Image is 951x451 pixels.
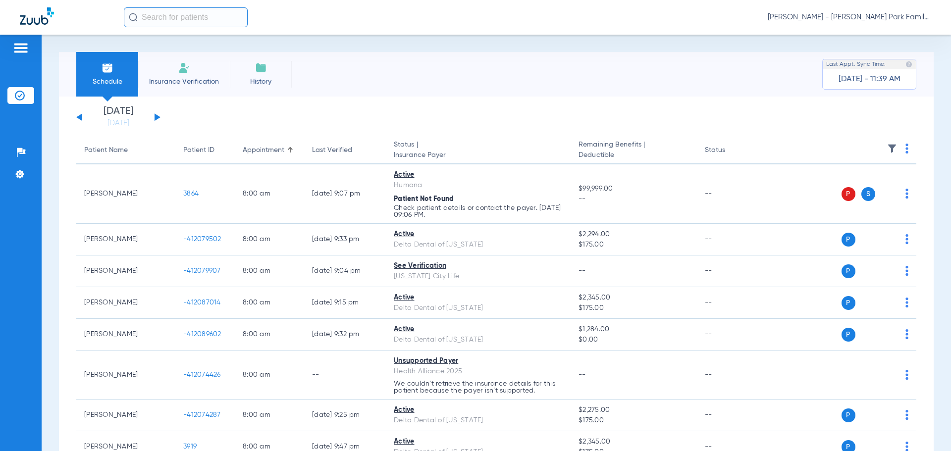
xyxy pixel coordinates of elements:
td: [DATE] 9:07 PM [304,164,386,224]
td: -- [697,351,764,400]
th: Status | [386,137,571,164]
td: [PERSON_NAME] [76,224,175,255]
td: [PERSON_NAME] [76,164,175,224]
div: Patient ID [183,145,227,155]
div: [US_STATE] City Life [394,271,563,282]
img: group-dot-blue.svg [905,298,908,307]
span: -- [579,371,586,378]
th: Remaining Benefits | [571,137,696,164]
img: last sync help info [905,61,912,68]
td: [DATE] 9:04 PM [304,255,386,287]
li: [DATE] [89,106,148,128]
span: History [237,77,284,87]
span: -412074287 [183,411,221,418]
td: 8:00 AM [235,400,304,431]
td: -- [304,351,386,400]
td: -- [697,400,764,431]
span: $2,345.00 [579,437,688,447]
div: See Verification [394,261,563,271]
td: [DATE] 9:33 PM [304,224,386,255]
span: P [842,187,855,201]
td: 8:00 AM [235,164,304,224]
span: $99,999.00 [579,184,688,194]
div: Patient Name [84,145,167,155]
span: -412089602 [183,331,221,338]
span: [PERSON_NAME] - [PERSON_NAME] Park Family Dentistry [768,12,931,22]
span: $2,275.00 [579,405,688,415]
div: Patient ID [183,145,214,155]
span: $2,294.00 [579,229,688,240]
img: group-dot-blue.svg [905,329,908,339]
span: Insurance Payer [394,150,563,160]
span: 3864 [183,190,199,197]
div: Delta Dental of [US_STATE] [394,335,563,345]
div: Last Verified [312,145,352,155]
td: -- [697,164,764,224]
td: [PERSON_NAME] [76,287,175,319]
div: Active [394,170,563,180]
img: History [255,62,267,74]
div: Delta Dental of [US_STATE] [394,240,563,250]
span: P [842,408,855,422]
td: [DATE] 9:25 PM [304,400,386,431]
span: Schedule [84,77,131,87]
span: P [842,296,855,310]
span: -412079502 [183,236,221,243]
div: Active [394,405,563,415]
img: group-dot-blue.svg [905,144,908,153]
span: Last Appt. Sync Time: [826,59,886,69]
img: group-dot-blue.svg [905,234,908,244]
span: -412074426 [183,371,221,378]
td: -- [697,255,764,287]
span: $1,284.00 [579,324,688,335]
a: [DATE] [89,118,148,128]
td: [PERSON_NAME] [76,400,175,431]
span: -412087014 [183,299,221,306]
div: Humana [394,180,563,191]
td: [DATE] 9:15 PM [304,287,386,319]
span: S [861,187,875,201]
td: [DATE] 9:32 PM [304,319,386,351]
img: group-dot-blue.svg [905,189,908,199]
div: Delta Dental of [US_STATE] [394,303,563,313]
span: P [842,233,855,247]
div: Appointment [243,145,296,155]
div: Active [394,324,563,335]
td: [PERSON_NAME] [76,351,175,400]
div: Active [394,437,563,447]
td: [PERSON_NAME] [76,255,175,287]
p: Check patient details or contact the payer. [DATE] 09:06 PM. [394,204,563,218]
img: Schedule [102,62,113,74]
span: P [842,264,855,278]
img: Search Icon [129,13,138,22]
img: group-dot-blue.svg [905,370,908,380]
span: $0.00 [579,335,688,345]
td: 8:00 AM [235,351,304,400]
td: [PERSON_NAME] [76,319,175,351]
td: -- [697,224,764,255]
span: -- [579,267,586,274]
div: Health Alliance 2025 [394,366,563,377]
img: group-dot-blue.svg [905,266,908,276]
img: hamburger-icon [13,42,29,54]
div: Active [394,229,563,240]
div: Active [394,293,563,303]
td: -- [697,319,764,351]
span: $2,345.00 [579,293,688,303]
span: $175.00 [579,303,688,313]
span: P [842,328,855,342]
td: -- [697,287,764,319]
span: [DATE] - 11:39 AM [839,74,900,84]
span: -- [579,194,688,204]
div: Delta Dental of [US_STATE] [394,415,563,426]
input: Search for patients [124,7,248,27]
span: Patient Not Found [394,196,454,202]
td: 8:00 AM [235,287,304,319]
span: $175.00 [579,240,688,250]
img: group-dot-blue.svg [905,410,908,420]
div: Patient Name [84,145,128,155]
td: 8:00 AM [235,319,304,351]
img: Manual Insurance Verification [178,62,190,74]
p: We couldn’t retrieve the insurance details for this patient because the payer isn’t supported. [394,380,563,394]
span: 3919 [183,443,197,450]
